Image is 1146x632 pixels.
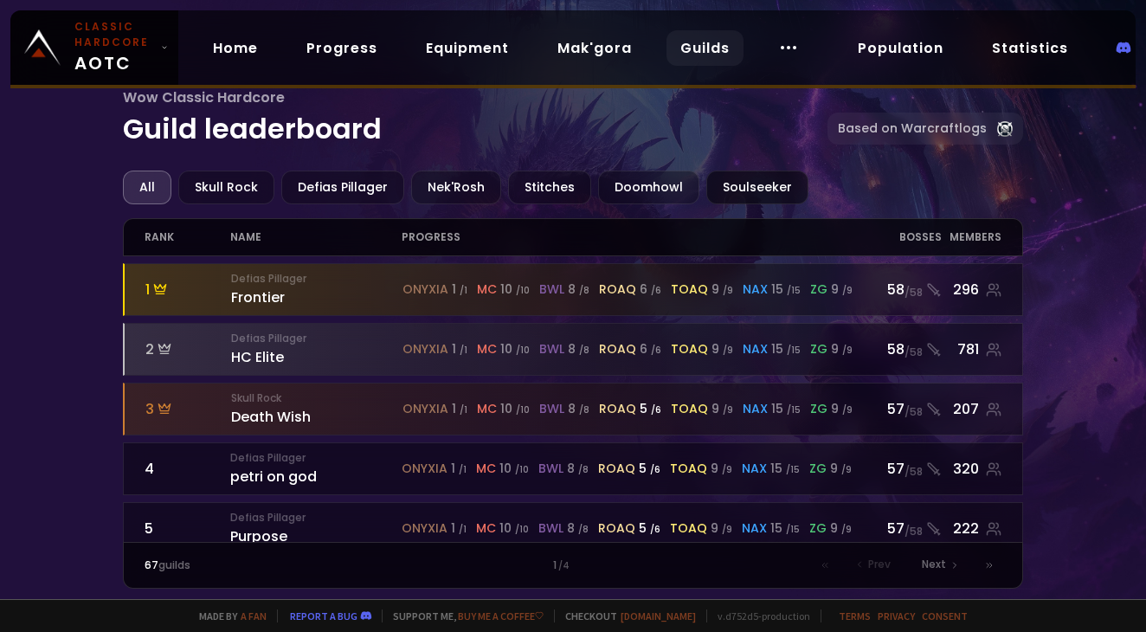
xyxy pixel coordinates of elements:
[230,450,402,466] small: Defias Pillager
[922,609,968,622] a: Consent
[878,609,915,622] a: Privacy
[787,403,801,416] small: / 15
[873,279,942,300] div: 58
[452,400,467,418] div: 1
[810,340,827,358] span: zg
[839,609,871,622] a: Terms
[231,331,402,346] small: Defias Pillager
[905,285,923,300] small: / 58
[640,340,661,358] div: 6
[598,519,635,538] span: roaq
[516,403,530,416] small: / 10
[670,519,707,538] span: toaq
[942,458,1001,480] div: 320
[539,340,564,358] span: bwl
[477,281,497,299] span: mc
[742,519,767,538] span: nax
[868,557,891,572] span: Prev
[771,400,801,418] div: 15
[723,403,733,416] small: / 9
[831,281,853,299] div: 9
[544,30,646,66] a: Mak'gora
[123,502,1023,555] a: 5Defias PillagerPurposeonyxia 1 /1mc 10 /10bwl 8 /8roaq 5 /6toaq 9 /9nax 15 /15zg 9 /957/58222
[402,400,448,418] span: onyxia
[554,609,696,622] span: Checkout
[123,323,1023,376] a: 2Defias PillagerHC Eliteonyxia 1 /1mc 10 /10bwl 8 /8roaq 6 /6toaq 9 /9nax 15 /15zg 9 /958/58781
[598,460,635,478] span: roaq
[650,523,660,536] small: / 6
[538,460,563,478] span: bwl
[74,19,154,50] small: Classic Hardcore
[230,450,402,487] div: petri on god
[942,219,1001,255] div: members
[873,518,942,539] div: 57
[809,519,827,538] span: zg
[711,519,732,538] div: 9
[231,271,402,287] small: Defias Pillager
[786,523,800,536] small: / 15
[671,400,708,418] span: toaq
[711,281,733,299] div: 9
[905,404,923,420] small: / 58
[451,460,467,478] div: 1
[873,339,942,360] div: 58
[742,460,767,478] span: nax
[787,344,801,357] small: / 15
[873,458,942,480] div: 57
[786,463,800,476] small: / 15
[640,281,661,299] div: 6
[402,460,447,478] span: onyxia
[231,390,402,428] div: Death Wish
[830,519,852,538] div: 9
[231,271,402,308] div: Frontier
[743,281,768,299] span: nax
[666,30,744,66] a: Guilds
[123,383,1023,435] a: 3Skull RockDeath Wishonyxia 1 /1mc 10 /10bwl 8 /8roaq 5 /6toaq 9 /9nax 15 /15zg 9 /957/58207
[810,400,827,418] span: zg
[476,519,496,538] span: mc
[402,219,873,255] div: progress
[650,463,660,476] small: / 6
[382,609,544,622] span: Support me,
[942,339,1001,360] div: 781
[123,87,827,150] h1: Guild leaderboard
[599,281,636,299] span: roaq
[706,171,808,204] div: Soulseeker
[579,284,589,297] small: / 8
[671,340,708,358] span: toaq
[145,219,230,255] div: rank
[452,281,467,299] div: 1
[942,279,1001,300] div: 296
[231,390,402,406] small: Skull Rock
[508,171,591,204] div: Stitches
[579,344,589,357] small: / 8
[671,281,708,299] span: toaq
[539,281,564,299] span: bwl
[651,403,661,416] small: / 6
[844,30,957,66] a: Population
[199,30,272,66] a: Home
[922,557,946,572] span: Next
[639,519,660,538] div: 5
[402,281,448,299] span: onyxia
[538,519,563,538] span: bwl
[145,458,230,480] div: 4
[827,113,1023,145] a: Based on Warcraftlogs
[458,609,544,622] a: Buy me a coffee
[500,340,530,358] div: 10
[10,10,178,85] a: Classic HardcoreAOTC
[145,339,231,360] div: 2
[145,398,231,420] div: 3
[905,345,923,360] small: / 58
[500,281,530,299] div: 10
[810,281,827,299] span: zg
[831,400,853,418] div: 9
[711,340,733,358] div: 9
[539,400,564,418] span: bwl
[787,284,801,297] small: / 15
[599,400,636,418] span: roaq
[460,403,467,416] small: / 1
[568,281,589,299] div: 8
[722,523,732,536] small: / 9
[743,400,768,418] span: nax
